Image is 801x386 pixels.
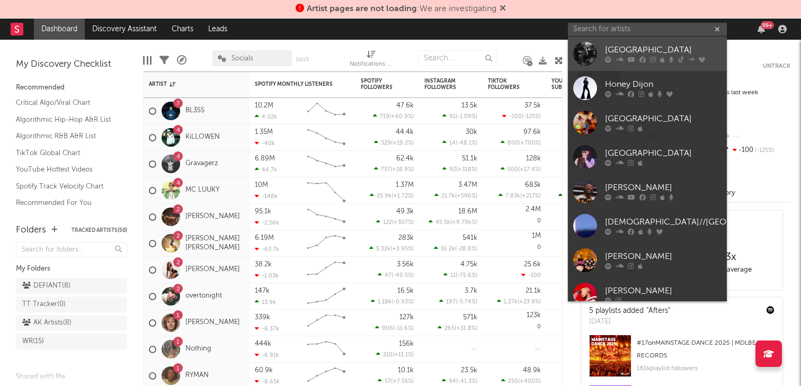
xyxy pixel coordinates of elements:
[589,317,670,327] div: [DATE]
[302,257,350,283] svg: Chart title
[568,23,727,36] input: Search for artists
[302,124,350,151] svg: Chart title
[424,78,461,91] div: Instagram Followers
[605,147,722,160] div: [GEOGRAPHIC_DATA]
[255,155,275,162] div: 6.89M
[441,193,455,199] span: 21.7k
[392,167,412,173] span: +18.9 %
[369,245,414,252] div: ( )
[720,130,790,143] div: --
[488,204,541,230] div: 0
[385,273,391,279] span: 47
[463,314,477,321] div: 571k
[16,334,127,349] a: WR(15)
[185,186,219,195] a: MC LUUKY
[394,220,412,226] span: +307 %
[589,306,670,317] div: 5 playlists added
[581,335,782,385] a: #17onMAINSTAGE DANCE 2025 | MDLBEAST RECORDS161kplaylist followers
[637,337,775,362] div: # 17 on MAINSTAGE DANCE 2025 | MDLBEAST RECORDS
[185,371,209,380] a: RYMAN
[500,5,506,13] span: Dismiss
[22,298,66,311] div: TT Tracker ( 0 )
[461,102,477,109] div: 13.5k
[458,182,477,188] div: 3.47M
[525,182,541,188] div: 683k
[350,58,392,71] div: Notifications (Artist)
[462,235,477,241] div: 541k
[381,167,390,173] span: 737
[16,97,117,109] a: Critical Algo/Viral Chart
[568,71,727,105] a: Honey Dijon
[302,310,350,336] svg: Chart title
[381,140,391,146] span: 329
[418,50,497,66] input: Search...
[16,297,127,312] a: TT Tracker(0)
[527,312,541,319] div: 123k
[449,140,456,146] span: 14
[374,139,414,146] div: ( )
[441,246,455,252] span: 16.2k
[458,208,477,215] div: 18.6M
[568,277,727,312] a: [PERSON_NAME]
[16,371,127,383] div: Shared with Me
[439,298,477,305] div: ( )
[393,273,412,279] span: -40.5 %
[429,219,477,226] div: ( )
[16,278,127,294] a: DEFIANT(8)
[466,129,477,136] div: 30k
[22,335,44,348] div: WR ( 15 )
[501,378,541,384] div: ( )
[382,326,393,331] span: 806
[374,166,414,173] div: ( )
[255,246,279,253] div: -63.7k
[255,261,272,268] div: 38.2k
[378,378,414,384] div: ( )
[159,45,169,76] div: Filters
[526,288,541,294] div: 21.1k
[16,263,127,275] div: My Folders
[378,299,391,305] span: 1.18k
[72,228,127,233] button: Tracked Artists(50)
[378,272,414,279] div: ( )
[255,367,273,374] div: 60.9k
[185,235,244,253] a: [PERSON_NAME] [PERSON_NAME]
[753,148,774,154] span: -125 %
[22,280,70,292] div: DEFIANT ( 8 )
[434,245,477,252] div: ( )
[383,220,392,226] span: 122
[524,261,541,268] div: 25.6k
[568,105,727,140] a: [GEOGRAPHIC_DATA]
[302,283,350,310] svg: Chart title
[761,21,774,29] div: 99 +
[551,336,604,362] div: 0
[551,78,589,91] div: YouTube Subscribers
[520,167,539,173] span: +17.4 %
[185,106,204,115] a: BL3SS
[458,379,476,384] span: -41.3 %
[399,314,414,321] div: 127k
[255,272,279,279] div: -1.03k
[504,299,518,305] span: 1.27k
[393,193,412,199] span: +1.72 %
[302,177,350,204] svg: Chart title
[398,367,414,374] div: 10.1k
[568,140,727,174] a: [GEOGRAPHIC_DATA]
[488,310,541,336] div: 0
[528,273,541,279] span: -100
[520,379,539,384] span: +400 %
[457,246,476,252] span: -28.8 %
[393,299,412,305] span: -0.93 %
[519,299,539,305] span: +23.9 %
[568,37,727,71] a: [GEOGRAPHIC_DATA]
[255,113,277,120] div: 4.02k
[435,220,450,226] span: 45.5k
[497,298,541,305] div: ( )
[522,193,539,199] span: +217 %
[255,166,277,173] div: 44.7k
[307,5,496,13] span: : We are investigating
[302,98,350,124] svg: Chart title
[16,197,117,209] a: Recommended For You
[185,133,220,142] a: KiLLOWEN
[185,318,240,327] a: [PERSON_NAME]
[376,219,414,226] div: ( )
